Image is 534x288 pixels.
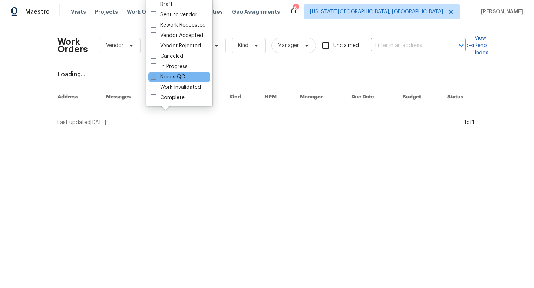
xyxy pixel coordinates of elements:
[90,120,106,125] span: [DATE]
[100,87,154,107] th: Messages
[57,71,477,78] div: Loading...
[57,119,462,126] div: Last updated
[71,8,86,16] span: Visits
[151,21,206,29] label: Rework Requested
[25,8,50,16] span: Maestro
[232,8,280,16] span: Geo Assignments
[151,63,188,70] label: In Progress
[441,87,482,107] th: Status
[151,94,185,101] label: Complete
[151,32,203,39] label: Vendor Accepted
[478,8,523,16] span: [PERSON_NAME]
[238,42,248,49] span: Kind
[151,1,173,8] label: Draft
[151,42,201,50] label: Vendor Rejected
[464,119,474,126] div: 1 of 1
[127,8,161,16] span: Work Orders
[106,42,123,49] span: Vendor
[310,8,443,16] span: [US_STATE][GEOGRAPHIC_DATA], [GEOGRAPHIC_DATA]
[278,42,299,49] span: Manager
[151,73,185,81] label: Needs QC
[294,87,345,107] th: Manager
[223,87,258,107] th: Kind
[52,87,100,107] th: Address
[293,4,298,12] div: 6
[333,42,359,50] span: Unclaimed
[371,40,445,51] input: Enter in an address
[345,87,396,107] th: Due Date
[466,34,488,57] a: View Reno Index
[258,87,294,107] th: HPM
[456,40,467,51] button: Open
[396,87,441,107] th: Budget
[151,11,197,19] label: Sent to vendor
[95,8,118,16] span: Projects
[57,38,88,53] h2: Work Orders
[151,84,201,91] label: Work Invalidated
[151,53,183,60] label: Canceled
